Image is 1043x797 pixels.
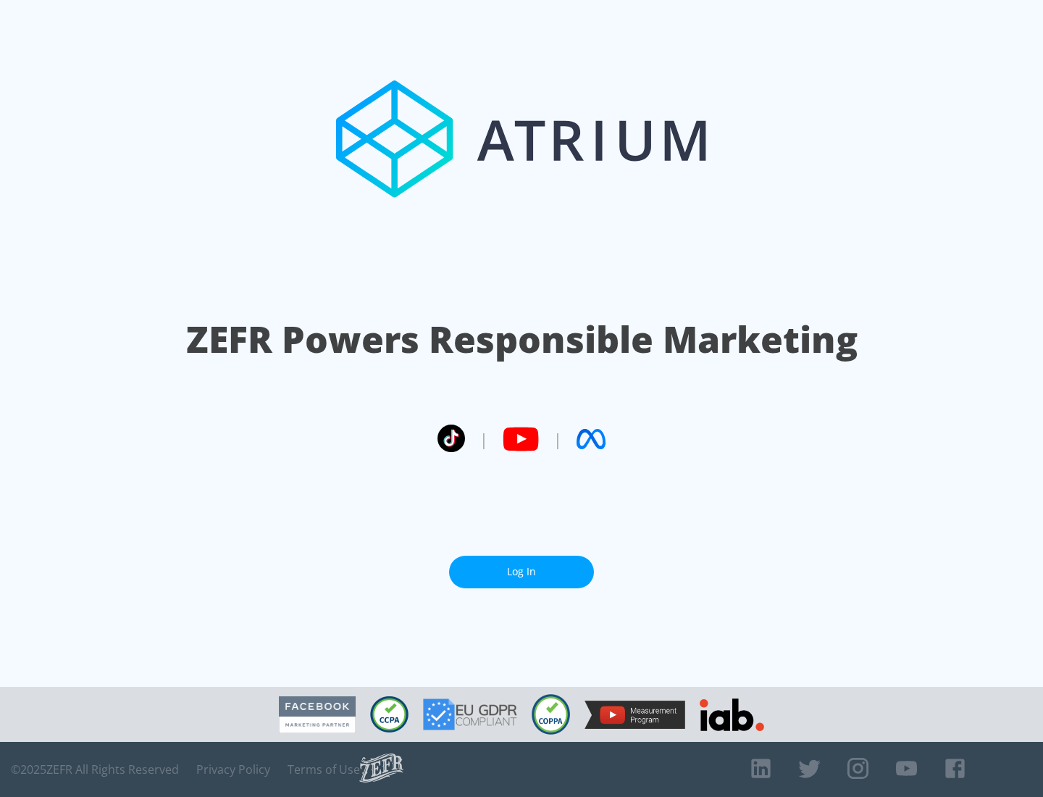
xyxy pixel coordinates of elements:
span: | [479,428,488,450]
span: | [553,428,562,450]
img: Facebook Marketing Partner [279,696,356,733]
img: YouTube Measurement Program [585,701,685,729]
a: Log In [449,556,594,588]
img: IAB [700,698,764,731]
img: GDPR Compliant [423,698,517,730]
h1: ZEFR Powers Responsible Marketing [186,314,858,364]
span: © 2025 ZEFR All Rights Reserved [11,762,179,777]
img: CCPA Compliant [370,696,409,733]
a: Privacy Policy [196,762,270,777]
a: Terms of Use [288,762,360,777]
img: COPPA Compliant [532,694,570,735]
